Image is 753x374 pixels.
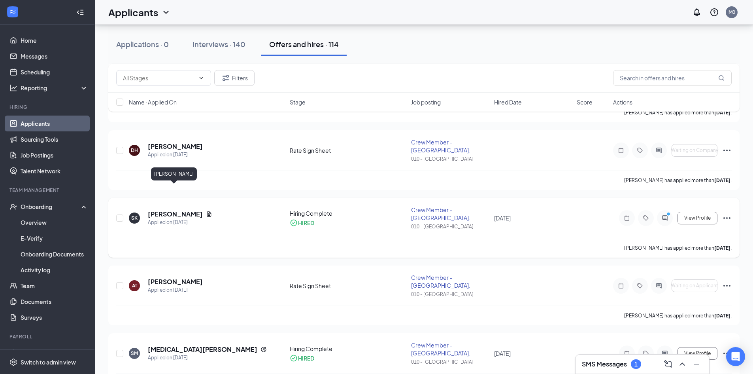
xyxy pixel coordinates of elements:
h5: [PERSON_NAME] [148,277,203,286]
div: SM [131,350,138,357]
button: Waiting on Applicant [672,279,717,292]
svg: ActiveChat [654,147,664,154]
svg: Tag [635,283,645,289]
svg: Tag [641,215,651,221]
svg: Tag [635,147,645,154]
input: Search in offers and hires [613,70,732,86]
span: View Profile [684,351,711,356]
div: AT [132,282,137,289]
svg: Analysis [9,84,17,92]
button: View Profile [678,347,717,360]
span: Waiting on Applicant [671,283,718,289]
button: Filter Filters [214,70,255,86]
div: Crew Member - [GEOGRAPHIC_DATA]. [411,273,489,289]
a: Sourcing Tools [21,131,88,147]
a: Applicants [21,116,88,131]
span: Hired Date [494,98,522,106]
svg: Collapse [76,8,84,16]
a: Surveys [21,309,88,325]
svg: UserCheck [9,203,17,211]
div: 010 - [GEOGRAPHIC_DATA] [411,291,489,298]
div: Open Intercom Messenger [726,347,745,366]
a: Team [21,278,88,294]
span: Job posting [411,98,441,106]
div: Team Management [9,187,87,194]
div: Switch to admin view [21,358,76,366]
div: DH [131,147,138,154]
div: 010 - [GEOGRAPHIC_DATA] [411,156,489,162]
svg: WorkstreamLogo [9,8,17,16]
div: 1 [634,361,638,368]
a: Onboarding Documents [21,246,88,262]
svg: PrimaryDot [665,212,674,218]
p: [PERSON_NAME] has applied more than . [624,312,732,319]
div: Onboarding [21,203,81,211]
a: Messages [21,48,88,64]
div: Crew Member - [GEOGRAPHIC_DATA]. [411,206,489,222]
a: E-Verify [21,230,88,246]
svg: ChevronDown [198,75,204,81]
div: Hiring [9,104,87,110]
div: Applied on [DATE] [148,151,203,159]
svg: Ellipses [722,213,732,223]
a: Overview [21,215,88,230]
h5: [PERSON_NAME] [148,210,203,218]
div: HIRED [298,219,314,227]
button: Waiting on Company [672,144,717,157]
svg: QuestionInfo [710,8,719,17]
svg: Minimize [692,359,701,369]
svg: Note [616,147,626,154]
span: [DATE] [494,215,511,222]
svg: CheckmarkCircle [290,354,298,362]
svg: MagnifyingGlass [718,75,725,81]
a: Scheduling [21,64,88,80]
svg: Tag [641,350,651,357]
input: All Stages [123,74,195,82]
b: [DATE] [714,245,730,251]
div: HIRED [298,354,314,362]
svg: Reapply [260,346,267,353]
div: Crew Member - [GEOGRAPHIC_DATA]. [411,341,489,357]
h3: SMS Messages [582,360,627,368]
svg: ChevronDown [161,8,171,17]
b: [DATE] [714,313,730,319]
svg: Note [616,283,626,289]
span: Actions [613,98,632,106]
svg: Notifications [692,8,702,17]
svg: CheckmarkCircle [290,219,298,227]
button: ComposeMessage [662,358,674,370]
span: Stage [290,98,306,106]
div: Hiring Complete [290,345,407,353]
a: Talent Network [21,163,88,179]
h1: Applicants [108,6,158,19]
button: Minimize [690,358,703,370]
svg: Note [622,215,632,221]
svg: Ellipses [722,281,732,290]
div: Offers and hires · 114 [269,39,339,49]
div: Interviews · 140 [192,39,245,49]
a: Job Postings [21,147,88,163]
p: [PERSON_NAME] has applied more than . [624,245,732,251]
span: Waiting on Company [671,148,718,153]
div: 010 - [GEOGRAPHIC_DATA] [411,223,489,230]
a: Home [21,32,88,48]
svg: Document [206,211,212,217]
svg: ActiveChat [660,350,670,357]
div: Hiring Complete [290,209,407,217]
div: Reporting [21,84,89,92]
div: Applied on [DATE] [148,354,267,362]
h5: [PERSON_NAME] [148,142,203,151]
a: Activity log [21,262,88,278]
div: Applied on [DATE] [148,218,212,226]
span: [DATE] [494,350,511,357]
span: Name · Applied On [129,98,177,106]
b: [DATE] [714,177,730,183]
svg: ChevronUp [678,359,687,369]
svg: Ellipses [722,146,732,155]
svg: Filter [221,73,230,83]
p: [PERSON_NAME] has applied more than . [624,177,732,184]
div: Applications · 0 [116,39,169,49]
div: 010 - [GEOGRAPHIC_DATA] [411,359,489,365]
a: PayrollCrown [21,345,88,361]
button: ChevronUp [676,358,689,370]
